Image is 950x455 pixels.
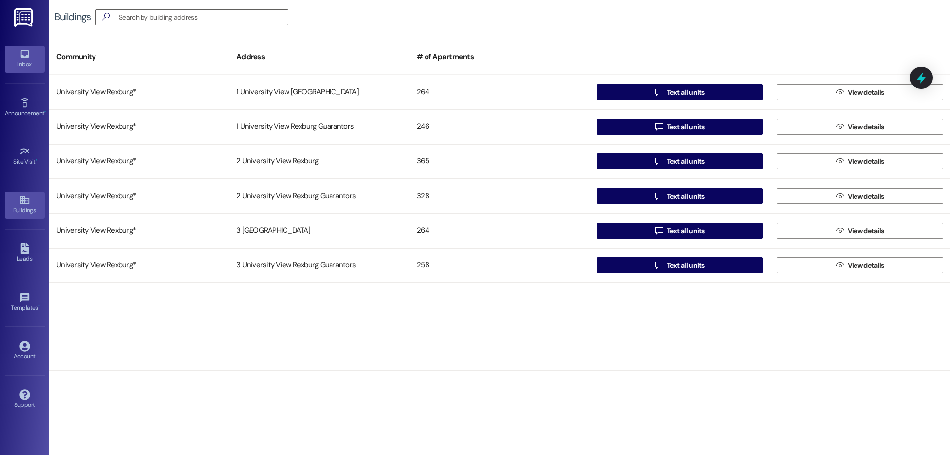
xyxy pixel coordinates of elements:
div: 2 University View Rexburg [230,152,410,171]
span: View details [848,122,884,132]
i:  [655,227,663,235]
button: Text all units [597,223,763,239]
div: # of Apartments [410,45,590,69]
span: Text all units [667,191,705,202]
span: View details [848,156,884,167]
div: 2 University View Rexburg Guarantors [230,186,410,206]
span: View details [848,226,884,236]
i:  [836,123,844,131]
div: University View Rexburg* [49,117,230,137]
span: • [44,108,46,115]
div: 264 [410,82,590,102]
span: Text all units [667,226,705,236]
i:  [836,157,844,165]
button: Text all units [597,84,763,100]
div: University View Rexburg* [49,82,230,102]
i:  [836,227,844,235]
button: View details [777,84,943,100]
i:  [98,12,114,22]
a: Support [5,386,45,413]
input: Search by building address [119,10,288,24]
div: Buildings [54,12,91,22]
i:  [836,88,844,96]
a: Leads [5,240,45,267]
div: 3 University View Rexburg Guarantors [230,255,410,275]
span: Text all units [667,156,705,167]
span: • [36,157,37,164]
i:  [655,123,663,131]
div: 246 [410,117,590,137]
div: 3 [GEOGRAPHIC_DATA] [230,221,410,241]
a: Account [5,338,45,364]
div: 328 [410,186,590,206]
button: View details [777,257,943,273]
i:  [655,157,663,165]
button: Text all units [597,119,763,135]
span: Text all units [667,87,705,98]
span: View details [848,260,884,271]
button: Text all units [597,153,763,169]
a: Inbox [5,46,45,72]
button: View details [777,188,943,204]
div: University View Rexburg* [49,255,230,275]
div: University View Rexburg* [49,186,230,206]
div: Community [49,45,230,69]
a: Templates • [5,289,45,316]
img: ResiDesk Logo [14,8,35,27]
i:  [836,261,844,269]
div: 264 [410,221,590,241]
div: 1 University View Rexburg Guarantors [230,117,410,137]
button: View details [777,223,943,239]
div: University View Rexburg* [49,152,230,171]
div: 258 [410,255,590,275]
button: Text all units [597,257,763,273]
div: 365 [410,152,590,171]
i:  [655,192,663,200]
span: View details [848,87,884,98]
span: • [38,303,40,310]
a: Site Visit • [5,143,45,170]
button: Text all units [597,188,763,204]
button: View details [777,153,943,169]
span: Text all units [667,122,705,132]
div: University View Rexburg* [49,221,230,241]
div: Address [230,45,410,69]
i:  [655,88,663,96]
i:  [655,261,663,269]
a: Buildings [5,192,45,218]
span: Text all units [667,260,705,271]
span: View details [848,191,884,202]
i:  [836,192,844,200]
div: 1 University View [GEOGRAPHIC_DATA] [230,82,410,102]
button: View details [777,119,943,135]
